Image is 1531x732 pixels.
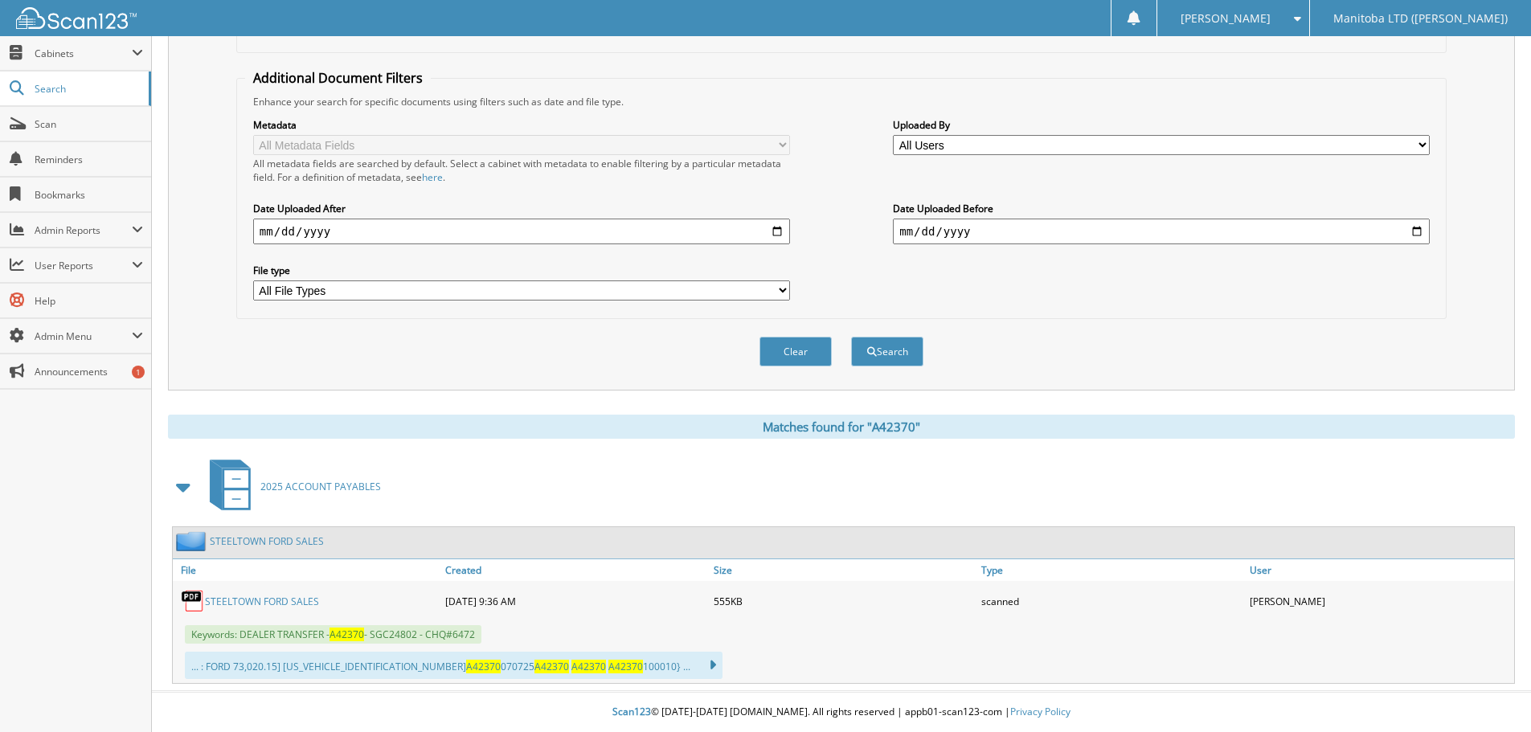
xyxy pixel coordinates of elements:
[466,660,501,673] span: A42370
[132,366,145,378] div: 1
[977,585,1246,617] div: scanned
[245,69,431,87] legend: Additional Document Filters
[1333,14,1508,23] span: Manitoba LTD ([PERSON_NAME])
[253,264,790,277] label: File type
[35,259,132,272] span: User Reports
[851,337,923,366] button: Search
[35,117,143,131] span: Scan
[185,652,723,679] div: ... : FORD 73,020.15] [US_VEHICLE_IDENTIFICATION_NUMBER] 070725 100010} ...
[210,534,324,548] a: STEELTOWN FORD SALES
[245,95,1438,108] div: Enhance your search for specific documents using filters such as date and file type.
[176,531,210,551] img: folder2.png
[571,660,606,673] span: A42370
[710,559,978,581] a: Size
[1181,14,1271,23] span: [PERSON_NAME]
[205,595,319,608] a: STEELTOWN FORD SALES
[181,589,205,613] img: PDF.png
[893,118,1430,132] label: Uploaded By
[35,329,132,343] span: Admin Menu
[893,219,1430,244] input: end
[1246,559,1514,581] a: User
[35,223,132,237] span: Admin Reports
[759,337,832,366] button: Clear
[168,415,1515,439] div: Matches found for "A42370"
[152,693,1531,732] div: © [DATE]-[DATE] [DOMAIN_NAME]. All rights reserved | appb01-scan123-com |
[35,47,132,60] span: Cabinets
[422,170,443,184] a: here
[253,219,790,244] input: start
[260,480,381,493] span: 2025 ACCOUNT PAYABLES
[35,82,141,96] span: Search
[893,202,1430,215] label: Date Uploaded Before
[16,7,137,29] img: scan123-logo-white.svg
[35,188,143,202] span: Bookmarks
[35,294,143,308] span: Help
[608,660,643,673] span: A42370
[200,455,381,518] a: 2025 ACCOUNT PAYABLES
[253,202,790,215] label: Date Uploaded After
[35,365,143,378] span: Announcements
[330,628,364,641] span: A42370
[253,118,790,132] label: Metadata
[977,559,1246,581] a: Type
[612,705,651,718] span: Scan123
[534,660,569,673] span: A42370
[173,559,441,581] a: File
[1246,585,1514,617] div: [PERSON_NAME]
[1010,705,1070,718] a: Privacy Policy
[441,559,710,581] a: Created
[253,157,790,184] div: All metadata fields are searched by default. Select a cabinet with metadata to enable filtering b...
[35,153,143,166] span: Reminders
[185,625,481,644] span: Keywords: DEALER TRANSFER - - SGC24802 - CHQ#6472
[441,585,710,617] div: [DATE] 9:36 AM
[710,585,978,617] div: 555KB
